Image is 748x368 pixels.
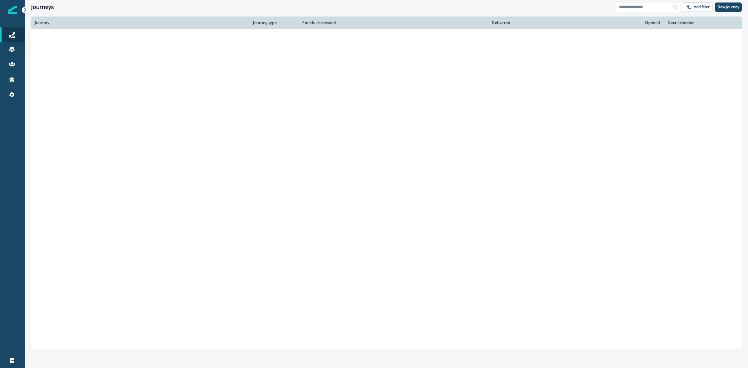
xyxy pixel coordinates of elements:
div: Emails processed [300,20,336,25]
button: Add filter [683,2,712,12]
div: Opened [518,20,660,25]
div: Journey [35,20,246,25]
button: New journey [715,2,742,12]
div: Next schedule [668,20,722,25]
h1: Journeys [31,4,54,11]
div: Journey type [253,20,292,25]
p: New journey [717,5,739,9]
div: Delivered [343,20,511,25]
p: Add filter [694,5,710,9]
img: Inflection [8,6,17,14]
